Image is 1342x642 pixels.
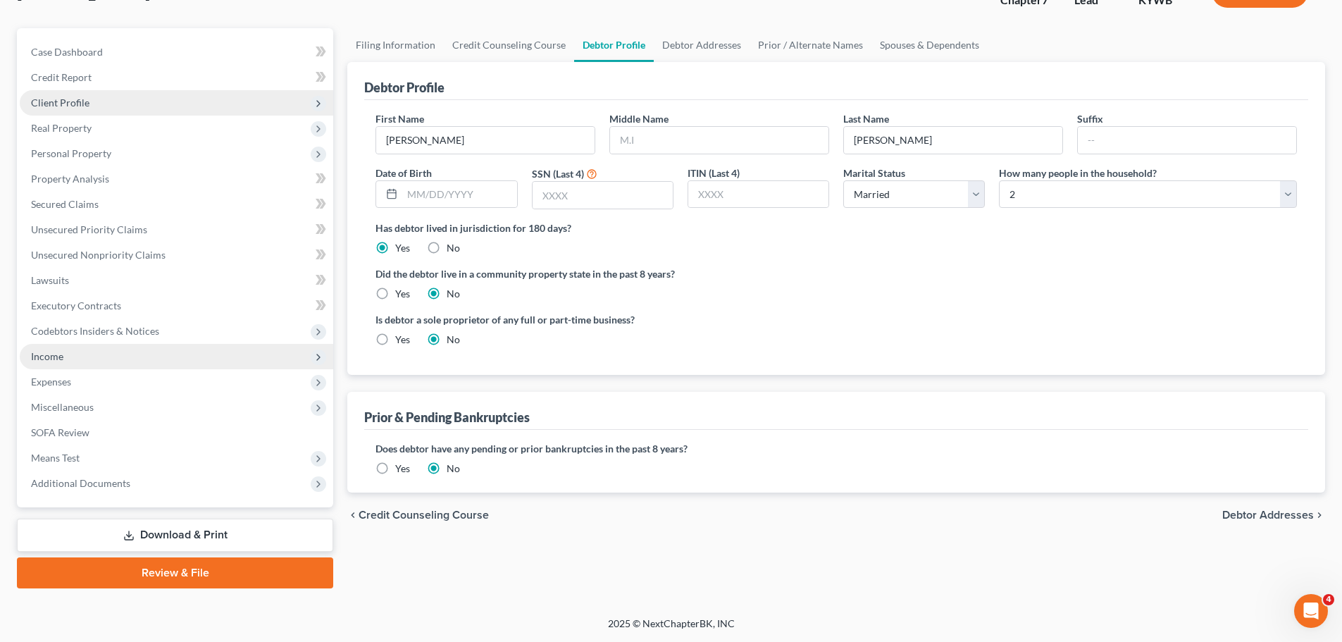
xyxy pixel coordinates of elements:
[1222,510,1314,521] span: Debtor Addresses
[31,401,94,413] span: Miscellaneous
[447,287,460,301] label: No
[843,166,905,180] label: Marital Status
[375,221,1297,235] label: Has debtor lived in jurisdiction for 180 days?
[1323,594,1334,605] span: 4
[1078,127,1296,154] input: --
[843,111,889,126] label: Last Name
[31,223,147,235] span: Unsecured Priority Claims
[31,300,121,311] span: Executory Contracts
[347,510,359,521] i: chevron_left
[359,510,489,521] span: Credit Counseling Course
[1077,111,1103,126] label: Suffix
[270,617,1073,642] div: 2025 © NextChapterBK, INC
[375,166,432,180] label: Date of Birth
[31,452,80,464] span: Means Test
[20,192,333,217] a: Secured Claims
[871,28,988,62] a: Spouses & Dependents
[31,198,99,210] span: Secured Claims
[17,519,333,552] a: Download & Print
[364,409,530,426] div: Prior & Pending Bankruptcies
[347,28,444,62] a: Filing Information
[444,28,574,62] a: Credit Counseling Course
[20,166,333,192] a: Property Analysis
[31,274,69,286] span: Lawsuits
[395,333,410,347] label: Yes
[375,441,1297,456] label: Does debtor have any pending or prior bankruptcies in the past 8 years?
[31,173,109,185] span: Property Analysis
[574,28,654,62] a: Debtor Profile
[447,241,460,255] label: No
[31,426,89,438] span: SOFA Review
[688,166,740,180] label: ITIN (Last 4)
[1294,594,1328,628] iframe: Intercom live chat
[31,122,92,134] span: Real Property
[376,127,595,154] input: --
[447,333,460,347] label: No
[999,166,1157,180] label: How many people in the household?
[31,71,92,83] span: Credit Report
[347,510,489,521] button: chevron_left Credit Counseling Course
[20,268,333,293] a: Lawsuits
[20,217,333,242] a: Unsecured Priority Claims
[31,350,63,362] span: Income
[654,28,750,62] a: Debtor Addresses
[610,127,828,154] input: M.I
[844,127,1062,154] input: --
[31,376,71,388] span: Expenses
[395,241,410,255] label: Yes
[20,293,333,319] a: Executory Contracts
[20,242,333,268] a: Unsecured Nonpriority Claims
[533,182,673,209] input: XXXX
[31,249,166,261] span: Unsecured Nonpriority Claims
[375,312,829,327] label: Is debtor a sole proprietor of any full or part-time business?
[375,111,424,126] label: First Name
[31,147,111,159] span: Personal Property
[532,166,584,181] label: SSN (Last 4)
[20,39,333,65] a: Case Dashboard
[447,462,460,476] label: No
[609,111,669,126] label: Middle Name
[395,462,410,476] label: Yes
[364,79,445,96] div: Debtor Profile
[402,181,516,208] input: MM/DD/YYYY
[395,287,410,301] label: Yes
[375,266,1297,281] label: Did the debtor live in a community property state in the past 8 years?
[20,420,333,445] a: SOFA Review
[20,65,333,90] a: Credit Report
[688,181,828,208] input: XXXX
[17,557,333,588] a: Review & File
[31,325,159,337] span: Codebtors Insiders & Notices
[1222,510,1325,521] button: Debtor Addresses chevron_right
[1314,510,1325,521] i: chevron_right
[31,477,130,489] span: Additional Documents
[31,46,103,58] span: Case Dashboard
[750,28,871,62] a: Prior / Alternate Names
[31,97,89,109] span: Client Profile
